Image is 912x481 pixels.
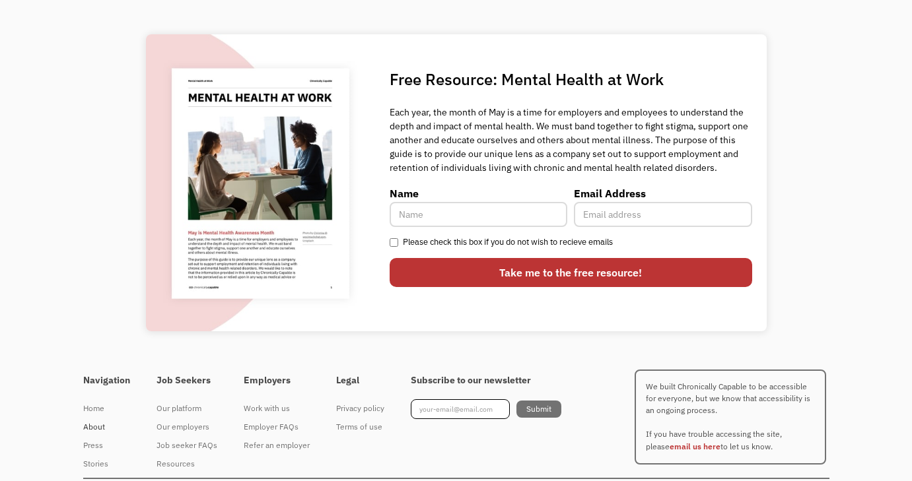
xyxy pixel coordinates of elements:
a: Resources [157,455,217,473]
h4: Navigation [83,375,130,387]
div: Press [83,437,130,453]
a: Press [83,436,130,455]
div: About [83,419,130,435]
div: Stories [83,456,130,472]
input: Email address [574,202,752,227]
form: Free Resource Form [390,188,752,288]
div: Our employers [157,419,217,435]
a: Terms of use [336,418,384,436]
input: Name [390,202,567,227]
label: Name [390,188,567,199]
h4: Job Seekers [157,375,217,387]
a: Our platform [157,399,217,418]
input: Take me to the free resource! [390,258,752,287]
a: Stories [83,455,130,473]
a: email us here [670,441,720,451]
h4: Legal [336,375,384,387]
a: Home [83,399,130,418]
a: About [83,418,130,436]
input: your-email@email.com [411,399,510,419]
div: Home [83,401,130,416]
input: Submit [516,401,561,418]
input: Please check this box if you do not wish to recieve emails [390,238,398,247]
h1: Free Resource: Mental Health at Work [390,69,752,89]
div: Refer an employer [244,437,310,453]
p: We built Chronically Capable to be accessible for everyone, but we know that accessibility is an ... [635,369,826,465]
a: Job seeker FAQs [157,436,217,455]
div: Job seeker FAQs [157,437,217,453]
a: Work with us [244,399,310,418]
div: Terms of use [336,419,384,435]
a: Refer an employer [244,436,310,455]
form: Footer Newsletter [411,399,561,419]
p: Each year, the month of May is a time for employers and employees to understand the depth and imp... [390,102,752,188]
div: Our platform [157,401,217,416]
a: Privacy policy [336,399,384,418]
h4: Employers [244,375,310,387]
div: Work with us [244,401,310,416]
div: Privacy policy [336,401,384,416]
a: Our employers [157,418,217,436]
label: Email Address [574,188,752,199]
a: Employer FAQs [244,418,310,436]
span: Please check this box if you do not wish to recieve emails [403,238,613,247]
div: Resources [157,456,217,472]
h4: Subscribe to our newsletter [411,375,561,387]
div: Employer FAQs [244,419,310,435]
